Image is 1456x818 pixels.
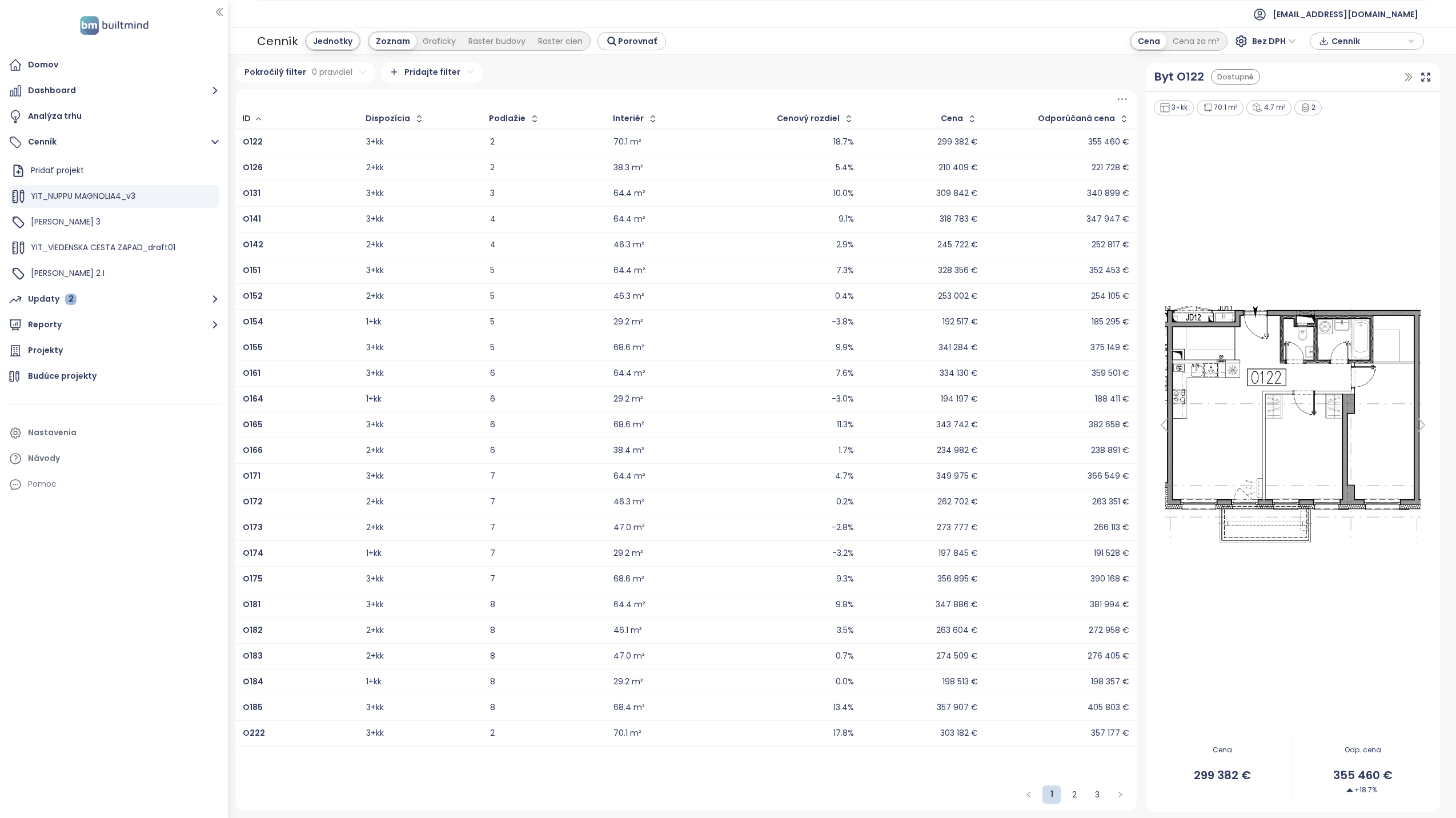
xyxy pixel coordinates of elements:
[1091,447,1129,454] div: 238 891 €
[490,447,599,454] div: 6
[243,601,260,608] a: O181
[366,472,384,480] div: 3+kk
[243,472,260,480] a: O171
[31,190,135,202] span: YIT_NUPPU MAGNOLIA4_v3
[366,344,384,351] div: 3+kk
[243,447,263,454] a: O166
[613,318,643,326] div: 29.2 m²
[243,241,263,248] a: O142
[490,498,599,506] div: 7
[613,138,641,146] div: 70.1 m²
[1025,791,1032,798] span: left
[366,575,384,583] div: 3+kk
[490,421,599,428] div: 6
[1273,1,1418,28] span: [EMAIL_ADDRESS][DOMAIN_NAME]
[490,395,599,403] div: 6
[77,14,152,37] img: logo
[1090,601,1129,608] div: 381 994 €
[832,395,854,403] div: -3.0%
[366,190,384,197] div: 3+kk
[9,211,219,234] div: [PERSON_NAME] 3
[1092,318,1129,326] div: 185 295 €
[613,447,644,454] div: 38.4 m²
[613,115,644,122] div: Interiér
[243,498,263,506] a: O172
[490,472,599,480] div: 7
[1089,421,1129,428] div: 382 658 €
[836,267,854,274] div: 7.3%
[243,138,263,146] a: O122
[839,447,854,454] div: 1.7%
[490,704,599,711] div: 8
[937,704,978,711] div: 357 907 €
[613,472,645,480] div: 64.4 m²
[833,190,854,197] div: 10.0%
[366,498,384,506] div: 2+kk
[613,652,645,660] div: 47.0 m²
[31,267,105,279] span: [PERSON_NAME] 2 I
[836,241,854,248] div: 2.9%
[1042,785,1061,803] a: 1
[490,164,599,171] div: 2
[6,105,222,128] a: Analýza trhu
[1065,785,1084,804] li: 2
[366,627,384,634] div: 2+kk
[236,62,375,83] div: Pokročilý filter
[490,678,599,685] div: 8
[243,729,265,737] a: O222
[1020,785,1038,804] button: left
[613,344,644,351] div: 68.6 m²
[613,601,645,608] div: 64.4 m²
[1132,33,1166,49] div: Cena
[613,241,644,248] div: 46.3 m²
[1111,785,1129,804] button: right
[243,704,263,711] a: O185
[937,241,978,248] div: 245 722 €
[1091,729,1129,737] div: 357 177 €
[243,550,263,557] a: O174
[490,267,599,274] div: 5
[243,650,263,661] b: O183
[243,444,263,456] b: O166
[416,33,462,49] div: Graficky
[1088,138,1129,146] div: 355 460 €
[243,701,263,713] b: O185
[835,472,854,480] div: 4.7%
[936,472,978,480] div: 349 975 €
[941,115,963,122] div: Cena
[1091,292,1129,300] div: 254 105 €
[1117,791,1124,798] span: right
[613,550,643,557] div: 29.2 m²
[243,342,263,353] b: O155
[243,676,263,687] b: O184
[490,215,599,223] div: 4
[28,292,77,306] div: Updaty
[6,54,222,77] a: Domov
[832,524,854,531] div: -2.8%
[243,678,263,685] a: O184
[243,318,263,326] a: O154
[31,163,84,178] div: Pridať projekt
[242,115,251,122] div: ID
[9,236,219,259] div: YIT_VIEDENSKA CESTA ZAPAD_draft01
[489,115,526,122] div: Podlažie
[243,292,263,300] a: O152
[31,242,175,253] span: YIT_VIEDENSKA CESTA ZAPAD_draft01
[1197,100,1244,115] div: 70.1 m²
[1293,767,1433,784] span: 355 460 €
[938,267,978,274] div: 328 356 €
[366,704,384,711] div: 3+kk
[366,421,384,428] div: 3+kk
[1090,575,1129,583] div: 390 168 €
[938,550,978,557] div: 197 845 €
[1038,115,1115,122] div: Odporúčaná cena
[490,370,599,377] div: 6
[366,652,384,660] div: 2+kk
[28,451,60,466] div: Návody
[243,344,263,351] a: O155
[366,447,384,454] div: 2+kk
[1088,472,1129,480] div: 366 549 €
[613,729,641,737] div: 70.1 m²
[257,31,298,51] div: Cenník
[490,524,599,531] div: 7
